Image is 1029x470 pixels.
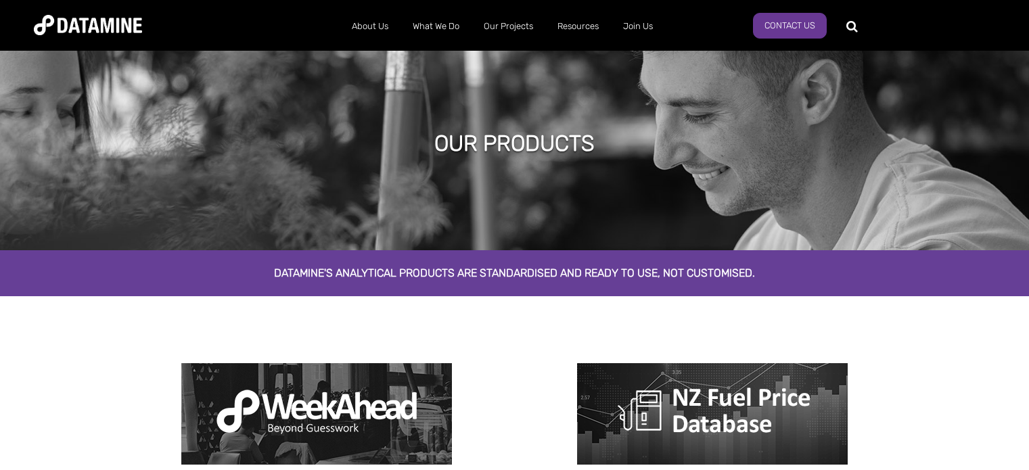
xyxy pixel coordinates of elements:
img: weekahead product page2 [181,363,452,465]
span: Product page [129,299,196,312]
a: About Us [340,9,401,44]
h2: Datamine's analytical products are standardised and ready to use, not customised. [129,267,900,279]
a: Our Projects [472,9,545,44]
a: Join Us [611,9,665,44]
a: Contact Us [753,13,827,39]
a: What We Do [401,9,472,44]
img: NZ fuel price logo of petrol pump, Gaspy product page1 [577,363,848,465]
h1: our products [434,128,595,158]
a: Resources [545,9,611,44]
img: Datamine [34,15,142,35]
